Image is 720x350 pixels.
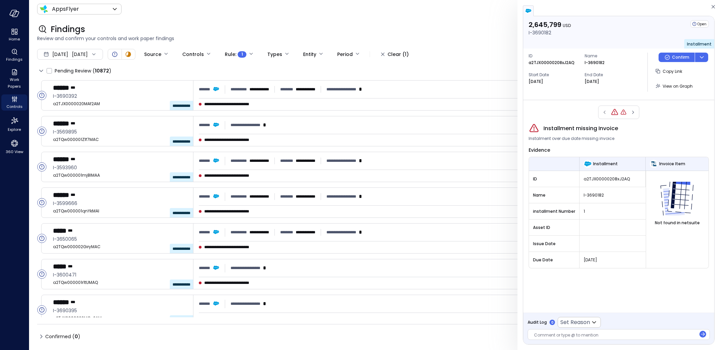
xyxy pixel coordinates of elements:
[45,331,80,342] span: Confirmed
[533,240,575,247] span: Issue Date
[37,162,47,172] div: Open
[659,53,708,62] div: Button group with a nested menu
[92,67,111,75] div: ( )
[659,53,695,62] button: Confirm
[37,234,47,243] div: Open
[37,126,47,136] div: Open
[4,76,25,90] span: Work Papers
[695,53,708,62] button: dropdown-icon-button
[9,36,20,42] span: Home
[53,208,188,214] span: a2TQw000001qnYkMAI
[53,172,188,179] span: a2TQw000001mj8lMAA
[144,49,161,60] div: Source
[95,67,109,74] span: 10872
[241,51,243,58] span: 1
[663,83,693,89] span: View on Graph
[53,243,188,250] span: a2TQw000002GiryMAC
[663,68,682,74] span: Copy Link
[53,164,188,171] span: I-3593960
[611,108,619,116] div: Installment missing Invoice
[53,235,188,243] span: I-3650065
[303,49,316,60] div: Entity
[1,115,27,134] div: Explore
[560,318,590,326] p: Set Reason
[53,128,188,136] span: I-3569895
[533,208,575,215] span: installment Number
[6,56,23,63] span: Findings
[655,220,700,226] span: Not found in netsuite
[267,49,282,60] div: Types
[72,333,80,340] div: ( )
[53,307,188,314] span: I-3690395
[40,5,48,13] img: Icon
[55,65,111,76] span: Pending Review
[1,94,27,111] div: Controls
[585,78,599,85] p: [DATE]
[533,176,575,182] span: ID
[182,49,204,60] div: Controls
[533,224,575,231] span: Asset ID
[653,80,695,92] button: View on Graph
[529,147,550,153] span: Evidence
[620,109,627,116] div: Installment missing Invoice
[585,71,635,78] span: End Date
[529,71,579,78] span: Start Date
[388,50,409,59] div: Clear (1)
[533,192,575,199] span: Name
[53,92,188,100] span: I-3690392
[1,138,27,156] div: 360 View
[584,257,642,263] span: [DATE]
[543,124,618,133] span: Installment missing Invoice
[37,35,712,42] span: Review and confirm your controls and work paper findings
[593,161,618,167] span: Installment
[37,198,47,207] div: Open
[124,50,132,58] div: In Progress
[529,59,575,66] p: a2TJX00000208xJ2AQ
[53,136,188,143] span: a2TQw000001Z1f7MAC
[690,20,709,28] div: Open
[1,67,27,90] div: Work Papers
[375,49,414,60] button: Clear (1)
[337,49,353,60] div: Period
[529,29,551,36] p: I-3690182
[525,7,532,14] img: salesforce
[52,51,68,58] span: [DATE]
[653,65,685,77] button: Copy Link
[584,208,642,215] span: 1
[529,20,571,29] p: 2,645,799
[37,91,47,100] div: Open
[37,305,47,315] div: Open
[672,54,689,61] p: Confirm
[53,271,188,279] span: I-3600471
[37,269,47,279] div: Open
[529,135,614,142] span: Instalment over due date missing invoice
[1,47,27,63] div: Findings
[533,257,575,263] span: Due Date
[53,279,188,286] span: a2TQw000001r1tUMAQ
[650,160,658,168] img: Invoice Item
[53,100,188,107] span: a2TJX0000020MAf2AM
[584,192,642,199] span: I-3690182
[225,49,246,60] div: Rule :
[529,53,579,59] span: ID
[53,315,188,322] span: a2TJX0000020MQn2AM
[8,126,21,133] span: Explore
[659,161,685,167] span: Invoice Item
[75,333,78,340] span: 0
[551,320,554,325] p: 0
[6,148,23,155] span: 360 View
[585,53,635,59] span: Name
[53,200,188,207] span: I-3599666
[584,176,641,182] span: a2TJX00000208xJ2AQ
[584,160,592,168] img: Installment
[111,50,119,58] div: Open
[52,5,79,13] p: AppsFlyer
[585,59,605,66] p: I-3690182
[51,24,85,35] span: Findings
[687,41,712,47] span: Installment
[529,78,543,85] p: [DATE]
[528,319,547,326] span: Audit Log
[6,103,23,110] span: Controls
[1,27,27,43] div: Home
